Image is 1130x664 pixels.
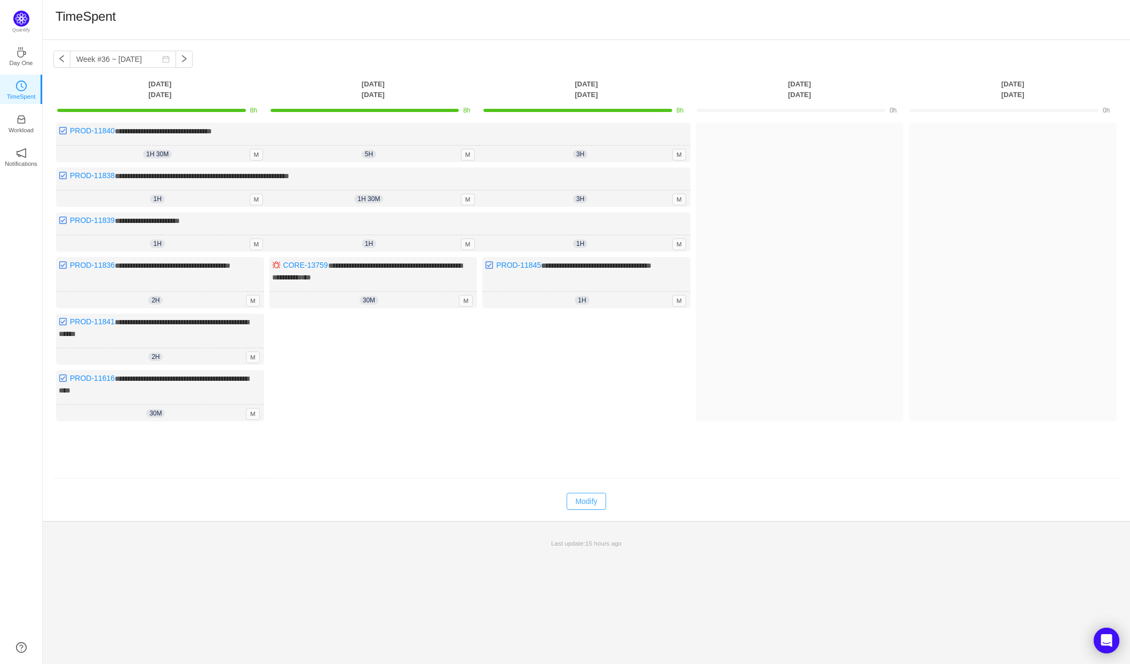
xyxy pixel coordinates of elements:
[16,47,27,58] i: icon: coffee
[672,295,686,307] span: M
[250,194,264,205] span: M
[250,238,264,250] span: M
[53,51,70,68] button: icon: left
[12,27,30,34] p: Quantify
[693,78,906,100] th: [DATE] [DATE]
[354,195,383,203] span: 1h 30m
[16,151,27,162] a: icon: notificationNotifications
[573,195,587,203] span: 3h
[176,51,193,68] button: icon: right
[16,117,27,128] a: icon: inboxWorkload
[59,317,67,326] img: 10318
[70,374,115,382] a: PROD-11616
[59,171,67,180] img: 10318
[16,114,27,125] i: icon: inbox
[362,239,376,248] span: 1h
[906,78,1119,100] th: [DATE] [DATE]
[672,149,686,161] span: M
[889,107,896,114] span: 0h
[162,55,170,63] i: icon: calendar
[551,540,622,547] span: Last update:
[143,150,172,158] span: 1h 30m
[148,353,163,361] span: 2h
[55,9,116,25] h1: TimeSpent
[70,126,115,135] a: PROD-11840
[146,409,165,418] span: 30m
[59,261,67,269] img: 10318
[672,238,686,250] span: M
[362,150,376,158] span: 5h
[7,92,36,101] p: TimeSpent
[53,78,267,100] th: [DATE] [DATE]
[70,216,115,225] a: PROD-11839
[567,493,606,510] button: Modify
[246,351,260,363] span: M
[150,195,164,203] span: 1h
[575,296,589,305] span: 1h
[250,107,257,114] span: 8h
[1103,107,1110,114] span: 0h
[59,126,67,135] img: 10318
[480,78,693,100] th: [DATE] [DATE]
[267,78,480,100] th: [DATE] [DATE]
[461,194,475,205] span: M
[16,642,27,653] a: icon: question-circle
[16,50,27,61] a: icon: coffeeDay One
[9,125,34,135] p: Workload
[13,11,29,27] img: Quantify
[283,261,328,269] a: CORE-13759
[16,81,27,91] i: icon: clock-circle
[1094,628,1119,653] div: Open Intercom Messenger
[59,374,67,382] img: 10318
[70,261,115,269] a: PROD-11836
[70,317,115,326] a: PROD-11841
[246,295,260,307] span: M
[70,51,176,68] input: Select a week
[70,171,115,180] a: PROD-11838
[9,58,33,68] p: Day One
[585,540,622,547] span: 15 hours ago
[672,194,686,205] span: M
[246,408,260,420] span: M
[16,84,27,94] a: icon: clock-circleTimeSpent
[461,238,475,250] span: M
[150,239,164,248] span: 1h
[573,150,587,158] span: 3h
[459,295,473,307] span: M
[677,107,683,114] span: 8h
[360,296,378,305] span: 30m
[485,261,494,269] img: 10318
[16,148,27,158] i: icon: notification
[59,216,67,225] img: 10318
[148,296,163,305] span: 2h
[272,261,281,269] img: 10303
[5,159,37,169] p: Notifications
[461,149,475,161] span: M
[573,239,587,248] span: 1h
[250,149,264,161] span: M
[463,107,470,114] span: 8h
[496,261,541,269] a: PROD-11845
